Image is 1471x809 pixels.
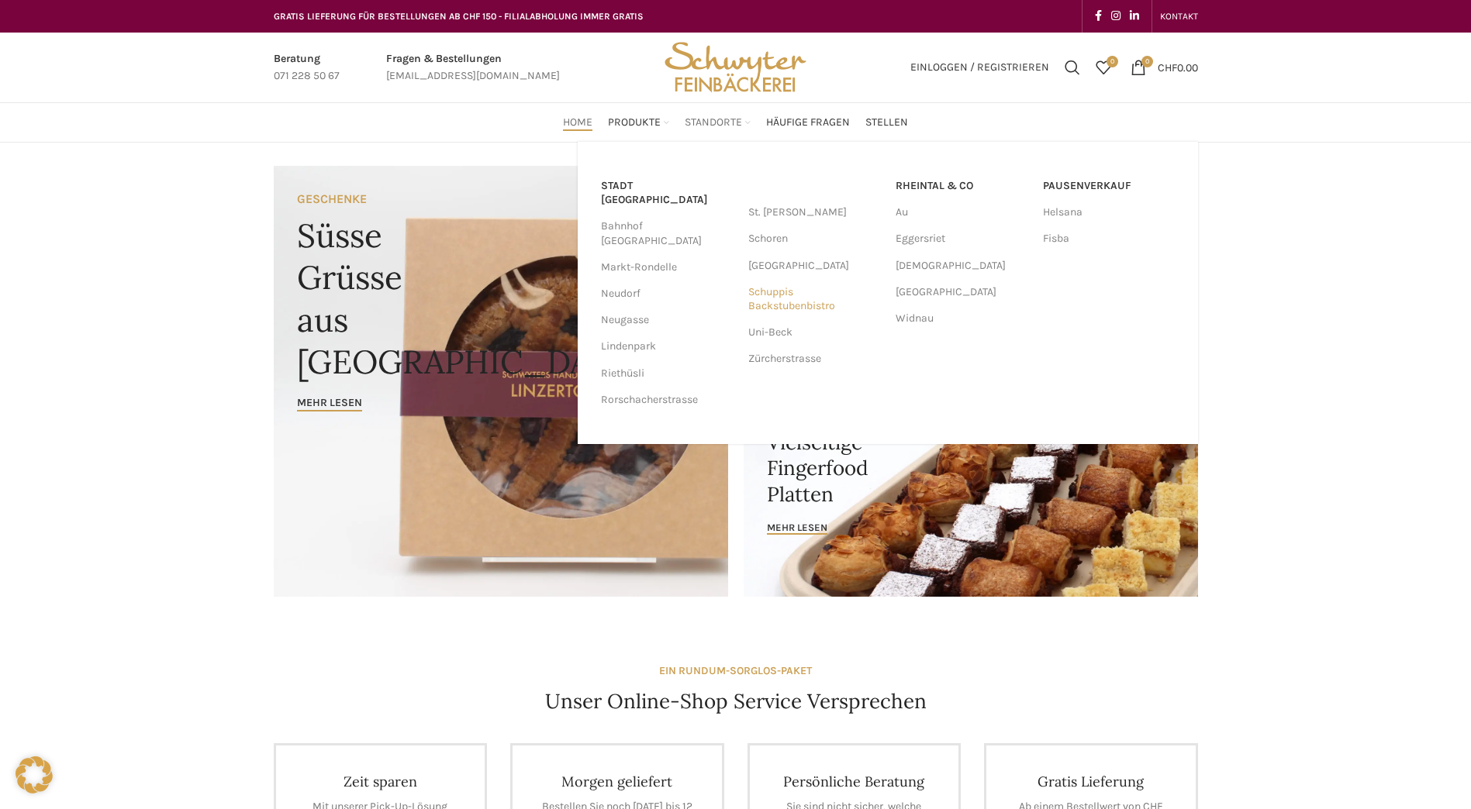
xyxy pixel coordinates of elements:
a: Linkedin social link [1125,5,1144,27]
a: [DEMOGRAPHIC_DATA] [896,253,1027,279]
a: Eggersriet [896,225,1027,252]
a: [GEOGRAPHIC_DATA] [896,279,1027,305]
a: Schuppis Backstubenbistro [748,279,880,319]
h4: Morgen geliefert [536,773,699,790]
div: Secondary navigation [1152,1,1206,32]
h4: Gratis Lieferung [1010,773,1172,790]
a: Standorte [685,107,751,138]
a: 0 [1088,52,1119,83]
span: Stellen [865,115,908,130]
a: Schoren [748,225,880,252]
div: Main navigation [266,107,1206,138]
a: Uni-Beck [748,319,880,346]
a: 0 CHF0.00 [1123,52,1206,83]
a: Neudorf [601,281,733,307]
a: Häufige Fragen [766,107,850,138]
a: Infobox link [274,50,340,85]
a: Riethüsli [601,360,733,387]
a: Facebook social link [1090,5,1107,27]
span: Produkte [608,115,661,130]
h4: Unser Online-Shop Service Versprechen [545,687,927,715]
strong: EIN RUNDUM-SORGLOS-PAKET [659,664,812,677]
a: Zürcherstrasse [748,346,880,372]
h4: Persönliche Beratung [773,773,936,790]
a: Lindenpark [601,333,733,360]
a: Stellen [865,107,908,138]
a: Produkte [608,107,669,138]
a: Rorschacherstrasse [601,387,733,413]
a: Banner link [744,380,1198,597]
a: Instagram social link [1107,5,1125,27]
a: Home [563,107,592,138]
a: Au [896,199,1027,225]
a: Pausenverkauf [1043,173,1175,199]
a: Helsana [1043,199,1175,225]
bdi: 0.00 [1158,60,1198,74]
span: Einloggen / Registrieren [910,62,1049,73]
a: St. [PERSON_NAME] [748,199,880,225]
a: Site logo [659,60,811,73]
a: Einloggen / Registrieren [903,52,1057,83]
a: RHEINTAL & CO [896,173,1027,199]
a: KONTAKT [1160,1,1198,32]
a: [GEOGRAPHIC_DATA] [748,253,880,279]
span: CHF [1158,60,1177,74]
h4: Zeit sparen [299,773,462,790]
span: 0 [1141,56,1153,67]
span: GRATIS LIEFERUNG FÜR BESTELLUNGEN AB CHF 150 - FILIALABHOLUNG IMMER GRATIS [274,11,644,22]
img: Bäckerei Schwyter [659,33,811,102]
div: Meine Wunschliste [1088,52,1119,83]
span: 0 [1107,56,1118,67]
a: Fisba [1043,225,1175,252]
a: Bahnhof [GEOGRAPHIC_DATA] [601,213,733,253]
a: Widnau [896,305,1027,332]
a: Markt-Rondelle [601,254,733,281]
span: KONTAKT [1160,11,1198,22]
span: Home [563,115,592,130]
a: Stadt [GEOGRAPHIC_DATA] [601,173,733,213]
a: Banner link [274,166,728,597]
a: Infobox link [386,50,560,85]
span: Häufige Fragen [766,115,850,130]
span: Standorte [685,115,742,130]
a: Neugasse [601,307,733,333]
a: Suchen [1057,52,1088,83]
